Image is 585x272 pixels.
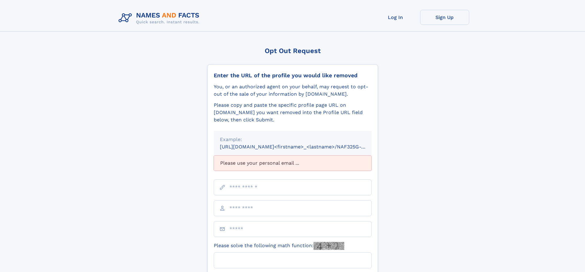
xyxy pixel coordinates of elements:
div: Example: [220,136,365,143]
small: [URL][DOMAIN_NAME]<firstname>_<lastname>/NAF325G-xxxxxxxx [220,144,383,150]
div: You, or an authorized agent on your behalf, may request to opt-out of the sale of your informatio... [214,83,372,98]
div: Please use your personal email ... [214,155,372,171]
div: Please copy and paste the specific profile page URL on [DOMAIN_NAME] you want removed into the Pr... [214,102,372,124]
label: Please solve the following math function: [214,242,344,250]
div: Opt Out Request [207,47,378,55]
a: Log In [371,10,420,25]
img: Logo Names and Facts [116,10,205,26]
a: Sign Up [420,10,469,25]
div: Enter the URL of the profile you would like removed [214,72,372,79]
